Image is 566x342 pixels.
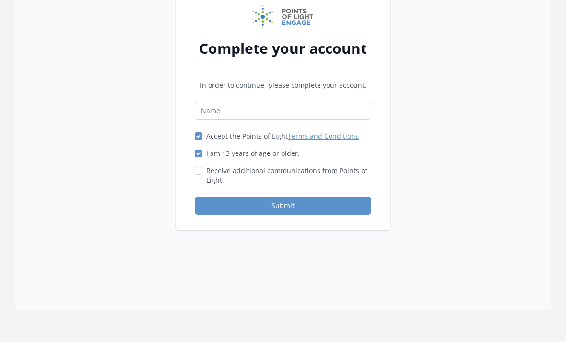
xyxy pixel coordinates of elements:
[206,132,359,142] label: Accept the Points of Light
[206,149,300,159] label: I am 13 years of age or older.
[195,40,371,58] h2: Complete your account
[195,81,371,91] p: In order to continue, please complete your account.
[288,132,359,141] a: Terms and Conditions
[195,197,371,215] button: Submit
[206,166,371,186] label: Receive additional communications from Points of Light
[195,102,371,120] input: Name
[253,6,313,29] img: Points of Light Engage logo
